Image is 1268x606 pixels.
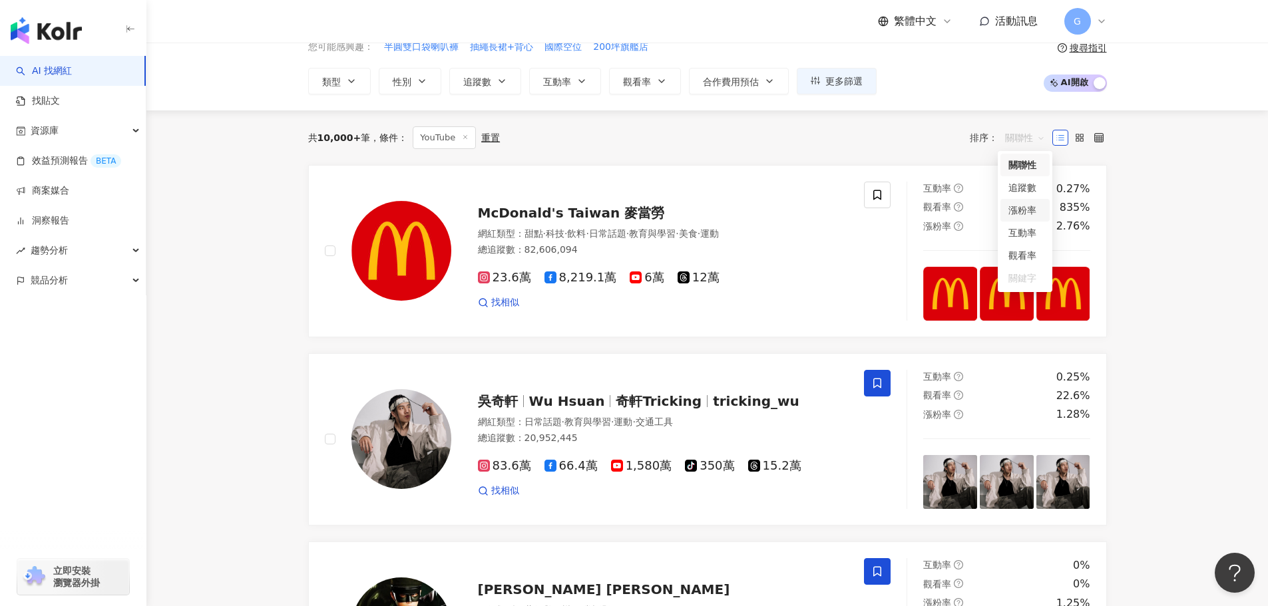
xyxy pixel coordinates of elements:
span: 類型 [322,76,341,87]
div: 漲粉率 [1008,203,1042,218]
span: 運動 [700,228,719,239]
div: 關鍵字 [1000,267,1050,289]
span: · [611,416,614,427]
button: 類型 [308,68,371,94]
span: 甜點 [525,228,543,239]
div: 漲粉率 [1000,199,1050,222]
a: KOL AvatarMcDonald's Taiwan 麥當勞網紅類型：甜點·科技·飲料·日常話題·教育與學習·美食·運動總追蹤數：82,606,09423.6萬8,219.1萬6萬12萬找相似... [308,165,1107,337]
span: tricking_wu [713,393,799,409]
span: 8,219.1萬 [544,271,617,285]
span: YouTube [413,126,476,149]
span: 1,580萬 [611,459,672,473]
div: 0% [1073,577,1090,591]
div: 追蹤數 [1000,176,1050,199]
img: KOL Avatar [351,201,451,301]
span: 您可能感興趣： [308,41,373,54]
a: chrome extension立即安裝 瀏覽器外掛 [17,559,129,595]
span: 23.6萬 [478,271,531,285]
button: 合作費用預估 [689,68,789,94]
span: 觀看率 [923,202,951,212]
button: 觀看率 [609,68,681,94]
span: 350萬 [685,459,734,473]
span: McDonald's Taiwan 麥當勞 [478,205,665,221]
span: 互動率 [923,371,951,382]
iframe: Help Scout Beacon - Open [1215,553,1255,593]
span: question-circle [954,222,963,231]
div: 搜尋指引 [1070,43,1107,53]
img: post-image [980,455,1034,509]
span: 奇軒Tricking [616,393,702,409]
span: 國際空位 [544,41,582,54]
span: 立即安裝 瀏覽器外掛 [53,565,100,589]
span: 交通工具 [636,416,673,427]
div: 共 筆 [308,132,371,143]
span: rise [16,246,25,255]
a: KOL Avatar吳奇軒Wu Hsuan奇軒Trickingtricking_wu網紅類型：日常話題·教育與學習·運動·交通工具總追蹤數：20,952,44583.6萬66.4萬1,580萬3... [308,353,1107,526]
div: 0.25% [1056,370,1090,384]
span: 觀看率 [923,390,951,400]
div: 網紅類型 ： [478,416,849,429]
img: chrome extension [21,566,47,587]
span: G [1074,14,1081,29]
span: 關聯性 [1005,127,1045,148]
div: 22.6% [1056,388,1090,403]
span: · [626,228,629,239]
span: question-circle [1058,43,1067,53]
span: 10,000+ [317,132,361,143]
img: post-image [1036,267,1090,321]
a: 商案媒合 [16,184,69,198]
div: 重置 [481,132,500,143]
span: · [543,228,546,239]
span: 教育與學習 [564,416,611,427]
img: logo [11,17,82,44]
div: 總追蹤數 ： 20,952,445 [478,432,849,445]
img: KOL Avatar [351,389,451,489]
div: 互動率 [1008,226,1042,240]
button: 更多篩選 [797,68,877,94]
span: 互動率 [543,76,571,87]
span: · [564,228,567,239]
span: 6萬 [630,271,664,285]
span: 競品分析 [31,265,68,295]
button: 200坪旗艦店 [592,40,649,55]
span: 觀看率 [623,76,651,87]
span: 12萬 [678,271,720,285]
span: 互動率 [923,559,951,570]
div: 1.28% [1056,407,1090,422]
button: 抽繩長裙+背心 [469,40,534,55]
span: · [632,416,635,427]
span: 200坪旗艦店 [593,41,648,54]
span: · [698,228,700,239]
span: 飲料 [567,228,586,239]
span: 66.4萬 [544,459,598,473]
span: 抽繩長裙+背心 [470,41,534,54]
span: 吳奇軒 [478,393,518,409]
div: 觀看率 [1000,244,1050,267]
a: 效益預測報告BETA [16,154,121,168]
span: 漲粉率 [923,221,951,231]
span: 追蹤數 [463,76,491,87]
div: 關聯性 [1008,158,1042,172]
div: 總追蹤數 ： 82,606,094 [478,243,849,257]
span: 互動率 [923,183,951,194]
span: 資源庫 [31,116,59,146]
span: 83.6萬 [478,459,531,473]
a: 找相似 [478,296,519,309]
span: Wu Hsuan [529,393,605,409]
a: searchAI 找網紅 [16,65,72,78]
div: 關鍵字 [1008,271,1042,285]
span: question-circle [954,184,963,193]
img: post-image [923,455,977,509]
a: 找相似 [478,484,519,498]
a: 洞察報告 [16,214,69,227]
span: · [562,416,564,427]
button: 互動率 [529,68,601,94]
button: 追蹤數 [449,68,521,94]
div: 排序： [970,127,1052,148]
img: post-image [923,267,977,321]
div: 0.27% [1056,182,1090,196]
span: 趨勢分析 [31,235,68,265]
span: 15.2萬 [748,459,801,473]
span: 找相似 [491,484,519,498]
span: · [586,228,588,239]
